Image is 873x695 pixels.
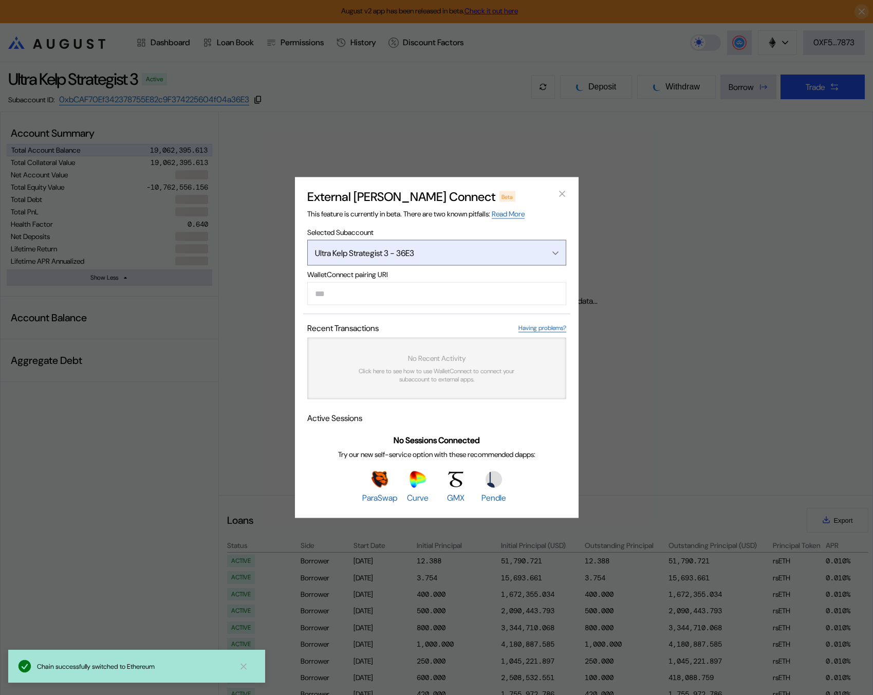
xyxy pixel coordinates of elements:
[307,270,566,279] span: WalletConnect pairing URI
[348,367,525,383] span: Click here to see how to use WalletConnect to connect your subaccount to external apps.
[554,186,570,202] button: close modal
[37,662,230,671] div: Chain successfully switched to Ethereum
[476,471,511,503] a: PendlePendle
[315,247,532,258] div: Ultra Kelp Strategist 3 - 36E3
[438,471,473,503] a: GMXGMX
[492,209,525,219] a: Read More
[307,338,566,399] a: No Recent ActivityClick here to see how to use WalletConnect to connect your subaccount to extern...
[481,492,506,503] span: Pendle
[407,492,429,503] span: Curve
[307,228,566,237] span: Selected Subaccount
[518,324,566,333] a: Having problems?
[447,492,465,503] span: GMX
[307,240,566,266] button: Open menu
[307,413,362,424] span: Active Sessions
[338,449,535,459] span: Try our new self-service option with these recommended dapps:
[307,323,379,334] span: Recent Transactions
[362,471,397,503] a: ParaSwapParaSwap
[499,191,516,202] div: Beta
[307,209,525,219] span: This feature is currently in beta. There are two known pitfalls:
[448,471,464,487] img: GMX
[307,189,495,205] h2: External [PERSON_NAME] Connect
[400,471,435,503] a: CurveCurve
[486,471,502,487] img: Pendle
[394,434,480,445] span: No Sessions Connected
[408,354,466,363] span: No Recent Activity
[372,471,388,487] img: ParaSwap
[362,492,397,503] span: ParaSwap
[410,471,426,487] img: Curve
